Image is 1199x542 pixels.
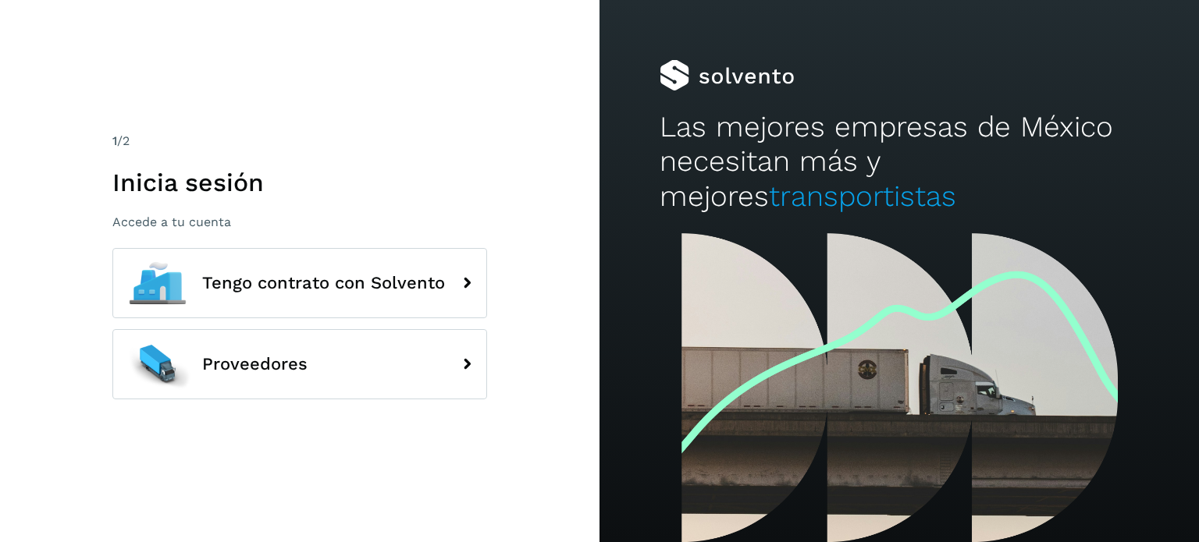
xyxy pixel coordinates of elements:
[202,355,308,374] span: Proveedores
[112,329,487,399] button: Proveedores
[660,110,1139,214] h2: Las mejores empresas de México necesitan más y mejores
[112,168,487,197] h1: Inicia sesión
[112,248,487,318] button: Tengo contrato con Solvento
[202,274,445,292] span: Tengo contrato con Solvento
[112,214,487,229] p: Accede a tu cuenta
[769,179,956,213] span: transportistas
[112,133,117,148] span: 1
[112,132,487,151] div: /2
